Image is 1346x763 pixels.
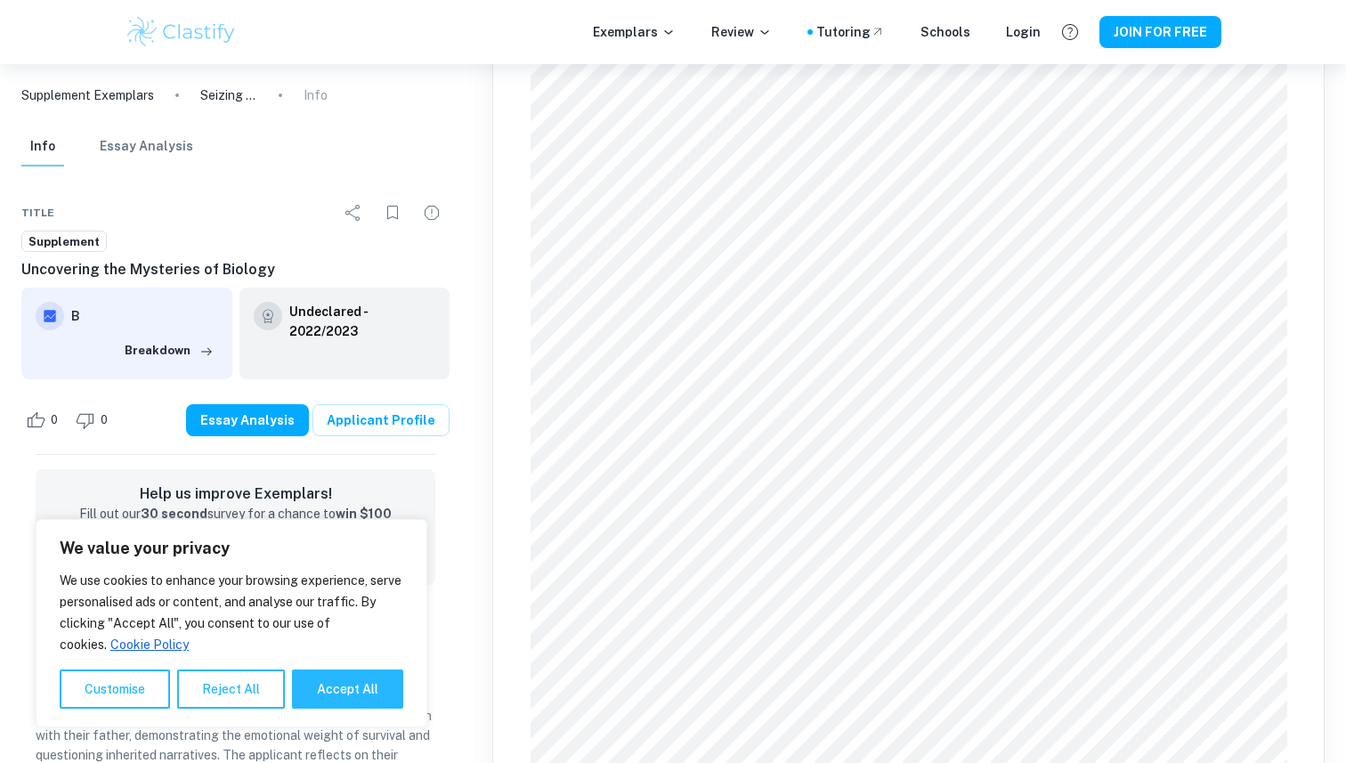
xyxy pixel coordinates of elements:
[79,505,392,524] p: Fill out our survey for a chance to
[22,233,106,251] span: Supplement
[21,85,154,105] a: Supplement Exemplars
[312,404,450,436] a: Applicant Profile
[186,404,309,436] button: Essay Analysis
[60,670,170,709] button: Customise
[71,406,118,434] div: Dislike
[21,259,450,280] h6: Uncovering the Mysteries of Biology
[21,231,107,253] a: Supplement
[336,195,371,231] div: Share
[289,302,436,341] a: Undeclared - 2022/2023
[711,22,772,42] p: Review
[141,507,207,521] strong: 30 second
[60,570,403,655] p: We use cookies to enhance your browsing experience, serve personalised ads or content, and analys...
[177,670,285,709] button: Reject All
[91,411,118,429] span: 0
[593,22,676,42] p: Exemplars
[200,85,257,105] p: Seizing the Future: Overcoming Poverty and Ambition in [GEOGRAPHIC_DATA]
[60,538,403,559] p: We value your privacy
[21,205,54,221] span: Title
[50,483,421,505] h6: Help us improve Exemplars!
[120,337,218,364] button: Breakdown
[920,22,970,42] a: Schools
[36,519,427,727] div: We value your privacy
[336,507,392,521] strong: win $100
[125,14,238,50] img: Clastify logo
[292,670,403,709] button: Accept All
[71,306,218,326] h6: B
[1006,22,1041,42] a: Login
[109,637,190,653] a: Cookie Policy
[100,127,193,166] button: Essay Analysis
[1099,16,1221,48] button: JOIN FOR FREE
[304,85,328,105] p: Info
[1055,17,1085,47] button: Help and Feedback
[816,22,885,42] a: Tutoring
[414,195,450,231] div: Report issue
[375,195,410,231] div: Bookmark
[21,406,68,434] div: Like
[21,127,64,166] button: Info
[41,411,68,429] span: 0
